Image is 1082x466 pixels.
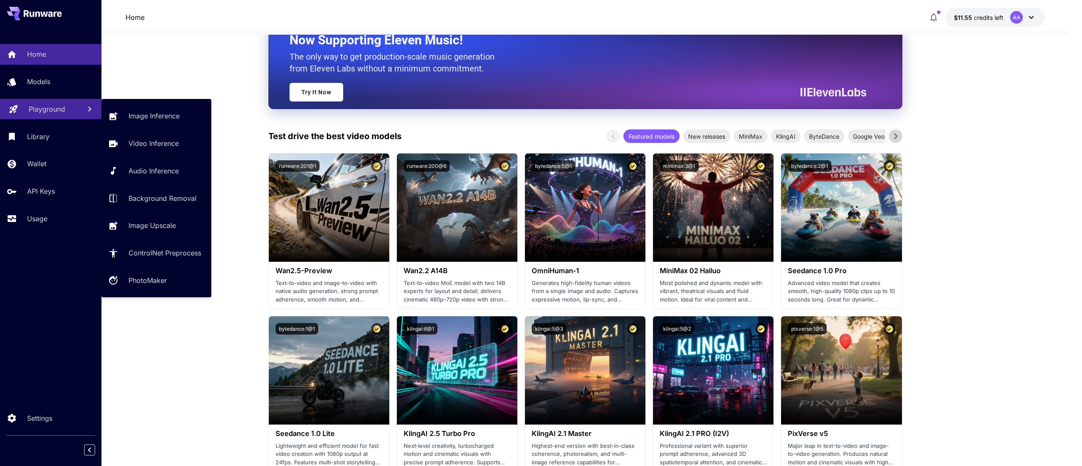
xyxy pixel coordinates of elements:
button: Certified Model – Vetted for best performance and includes a commercial license. [884,323,895,334]
p: Advanced video model that creates smooth, high-quality 1080p clips up to 10 seconds long. Great f... [788,279,895,304]
p: Image Upscale [128,220,176,230]
button: klingai:5@3 [532,323,566,334]
img: alt [397,154,517,262]
div: $11.54645 [954,13,1003,22]
span: New releases [683,132,730,141]
span: Featured models [623,132,680,141]
h3: Seedance 1.0 Pro [788,267,895,275]
p: API Keys [27,186,55,196]
h3: KlingAI 2.5 Turbo Pro [404,430,511,438]
h3: KlingAI 2.1 PRO (I2V) [660,430,767,438]
p: Library [27,132,49,142]
button: Collapse sidebar [84,444,95,455]
p: Settings [27,413,52,423]
button: Certified Model – Vetted for best performance and includes a commercial license. [755,160,767,172]
img: alt [525,316,645,425]
button: Certified Model – Vetted for best performance and includes a commercial license. [499,160,511,172]
p: PhotoMaker [128,275,167,285]
img: alt [269,316,389,425]
p: Playground [29,104,65,114]
h3: PixVerse v5 [788,430,895,438]
p: Usage [27,214,47,224]
button: Certified Model – Vetted for best performance and includes a commercial license. [627,160,639,172]
img: alt [781,154,902,262]
button: minimax:3@1 [660,160,699,172]
h3: Wan2.2 A14B [404,267,511,275]
a: ControlNet Preprocess [101,243,211,263]
button: runware:201@1 [276,160,320,172]
p: Text-to-video and image-to-video with native audio generation, strong prompt adherence, smooth mo... [276,279,383,304]
span: MiniMax [734,132,768,141]
button: Certified Model – Vetted for best performance and includes a commercial license. [499,323,511,334]
span: $11.55 [954,14,974,21]
h3: OmniHuman‑1 [532,267,639,275]
p: Audio Inference [128,166,179,176]
img: alt [653,316,773,425]
p: Background Removal [128,193,197,203]
span: Google Veo [848,132,890,141]
p: Video Inference [128,138,179,148]
button: Certified Model – Vetted for best performance and includes a commercial license. [627,323,639,334]
p: Generates high-fidelity human videos from a single image and audio. Captures expressive motion, l... [532,279,639,304]
button: bytedance:1@1 [276,323,318,334]
img: alt [653,154,773,262]
img: alt [781,316,902,425]
div: Collapse sidebar [90,442,101,458]
p: Test drive the best video models [268,130,402,143]
h2: Now Supporting Eleven Music! [290,32,860,48]
a: Image Inference [101,106,211,126]
button: Certified Model – Vetted for best performance and includes a commercial license. [371,160,383,172]
p: Image Inference [128,111,180,121]
button: bytedance:2@1 [788,160,831,172]
img: alt [397,316,517,425]
a: PhotoMaker [101,270,211,291]
nav: breadcrumb [126,12,145,22]
p: Home [126,12,145,22]
p: The only way to get production-scale music generation from Eleven Labs without a minimum commitment. [290,51,501,74]
button: Certified Model – Vetted for best performance and includes a commercial license. [884,160,895,172]
button: pixverse:1@5 [788,323,827,334]
h3: MiniMax 02 Hailuo [660,267,767,275]
span: credits left [974,14,1003,21]
p: Most polished and dynamic model with vibrant, theatrical visuals and fluid motion. Ideal for vira... [660,279,767,304]
p: Home [27,49,46,59]
button: Certified Model – Vetted for best performance and includes a commercial license. [371,323,383,334]
a: Background Removal [101,188,211,208]
div: AA [1010,11,1023,24]
h3: Wan2.5-Preview [276,267,383,275]
button: klingai:5@2 [660,323,694,334]
a: Image Upscale [101,215,211,236]
button: $11.54645 [945,8,1045,27]
button: klingai:6@1 [404,323,437,334]
p: Text-to-video MoE model with two 14B experts for layout and detail; delivers cinematic 480p–720p ... [404,279,511,304]
img: alt [269,154,389,262]
h3: Seedance 1.0 Lite [276,430,383,438]
p: ControlNet Preprocess [128,248,201,258]
button: bytedance:5@1 [532,160,575,172]
a: Video Inference [101,133,211,154]
span: ByteDance [804,132,844,141]
img: alt [525,154,645,262]
button: runware:200@6 [404,160,450,172]
p: Wallet [27,159,46,169]
span: KlingAI [771,132,801,141]
h3: KlingAI 2.1 Master [532,430,639,438]
a: Try It Now [290,83,343,101]
p: Models [27,77,50,87]
button: Certified Model – Vetted for best performance and includes a commercial license. [755,323,767,334]
a: Audio Inference [101,161,211,181]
